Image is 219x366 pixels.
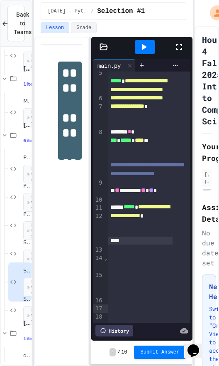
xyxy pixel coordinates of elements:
span: No time set [23,278,48,297]
span: Selection #2 [23,296,30,303]
span: Proofreading #2 [23,183,30,190]
button: Grade [71,22,97,33]
span: Selection #1 Worksheet Verify [23,239,30,246]
span: [DATE] - Python M3 [23,121,30,129]
span: No time set [23,193,48,212]
div: 8 [93,128,104,179]
span: Proofreading #1 [23,154,30,161]
div: 6 [93,94,104,103]
div: [EMAIL_ADDRESS][DOMAIN_NAME] [204,178,209,185]
span: 6 items [23,138,41,143]
div: 16 [93,297,104,305]
h2: Assignment Details [202,201,212,225]
div: No due date set [202,228,212,268]
div: [PERSON_NAME] [204,171,209,178]
span: No time set [23,221,48,240]
span: Selection #1 [23,267,30,274]
span: No time set [23,250,48,269]
h2: Your Progress [202,141,212,164]
span: / [117,349,120,356]
div: 12 [93,212,104,246]
div: 7 [93,103,104,128]
span: No time set [23,306,48,325]
div: 18 [93,313,104,321]
span: Fold line [104,255,108,261]
span: No time set [23,52,48,71]
span: - [109,348,116,356]
div: 9 [93,179,104,196]
div: 13 [93,246,104,254]
div: main.py [93,59,135,72]
span: 1 items [23,82,41,87]
span: Proofreading #3 [23,211,30,218]
div: 15 [93,271,104,297]
span: Back to Teams [14,10,32,37]
div: 5 [93,69,104,94]
button: Back to Teams [7,6,25,41]
span: 1 items [23,336,41,341]
span: Sept 24 - Python M3 [48,8,88,15]
span: / [91,8,94,15]
span: Selection #1 [97,6,145,16]
div: 17 [93,304,104,313]
iframe: chat widget [184,333,211,358]
button: Submit Answer [134,346,186,359]
span: 10 [121,349,127,356]
div: 11 [93,204,104,212]
span: MadLibs [23,98,30,105]
span: demo - Python [23,352,30,359]
span: No time set [23,108,48,127]
span: [DATE] - Selection #2 [23,319,30,327]
span: No time set [23,165,48,184]
span: Submit Answer [141,349,180,356]
div: 14 [93,254,104,271]
div: main.py [93,61,125,70]
span: [DATE] - Python M2 [23,65,30,72]
div: History [95,325,133,336]
button: Lesson [41,22,69,33]
div: 10 [93,196,104,204]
